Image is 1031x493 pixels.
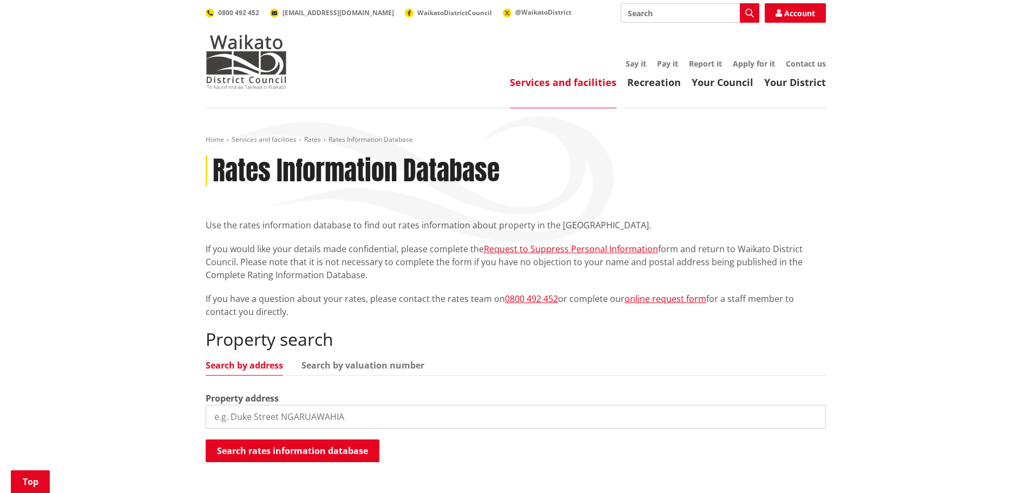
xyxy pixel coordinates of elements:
a: Request to Suppress Personal Information [484,243,658,255]
a: Recreation [627,76,681,89]
a: Report it [689,58,722,69]
p: If you have a question about your rates, please contact the rates team on or complete our for a s... [206,292,826,318]
a: Your Council [692,76,753,89]
span: WaikatoDistrictCouncil [417,8,492,17]
a: online request form [625,293,706,305]
button: Search rates information database [206,439,379,462]
a: Top [11,470,50,493]
span: @WaikatoDistrict [515,8,572,17]
a: Search by valuation number [301,361,424,370]
h1: Rates Information Database [213,155,500,187]
img: Waikato District Council - Te Kaunihera aa Takiwaa o Waikato [206,35,287,89]
a: Account [765,3,826,23]
p: Use the rates information database to find out rates information about property in the [GEOGRAPHI... [206,219,826,232]
span: [EMAIL_ADDRESS][DOMAIN_NAME] [283,8,394,17]
a: 0800 492 452 [505,293,558,305]
a: Search by address [206,361,283,370]
p: If you would like your details made confidential, please complete the form and return to Waikato ... [206,242,826,281]
input: Search input [621,3,759,23]
a: @WaikatoDistrict [503,8,572,17]
span: 0800 492 452 [218,8,259,17]
nav: breadcrumb [206,135,826,144]
a: Apply for it [733,58,775,69]
a: Home [206,135,224,144]
a: [EMAIL_ADDRESS][DOMAIN_NAME] [270,8,394,17]
input: e.g. Duke Street NGARUAWAHIA [206,405,826,429]
a: Pay it [657,58,678,69]
a: Your District [764,76,826,89]
a: Contact us [786,58,826,69]
a: Say it [626,58,646,69]
a: Services and facilities [232,135,297,144]
label: Property address [206,392,279,405]
h2: Property search [206,329,826,350]
a: Rates [304,135,321,144]
a: 0800 492 452 [206,8,259,17]
a: WaikatoDistrictCouncil [405,8,492,17]
span: Rates Information Database [329,135,413,144]
a: Services and facilities [510,76,616,89]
